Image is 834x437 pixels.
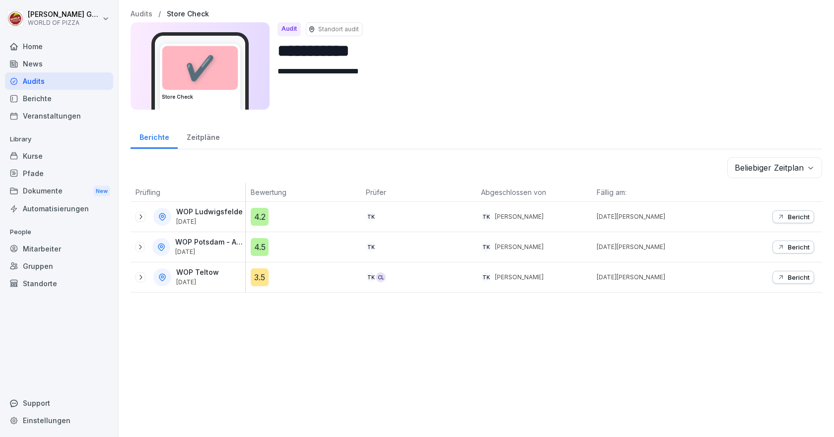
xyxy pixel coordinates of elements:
div: ✔️ [162,46,238,90]
p: People [5,224,113,240]
button: Bericht [772,241,814,253]
p: [DATE] [176,279,219,286]
p: Bericht [788,273,810,281]
a: Automatisierungen [5,200,113,217]
a: Mitarbeiter [5,240,113,257]
p: WOP Potsdam - Am Stern [175,238,243,247]
button: Bericht [772,271,814,284]
a: Audits [131,10,152,18]
th: Prüfer [361,183,476,202]
p: [PERSON_NAME] [495,243,544,251]
div: TK [481,212,491,222]
div: 4.2 [251,208,269,226]
p: [DATE] [176,218,243,225]
th: Fällig am: [592,183,707,202]
p: [PERSON_NAME] [495,212,544,221]
h3: Store Check [162,93,238,101]
p: [DATE][PERSON_NAME] [597,212,707,221]
div: TK [366,272,376,282]
p: Library [5,131,113,147]
p: Bericht [788,213,810,221]
p: Prüfling [136,187,240,197]
a: Kurse [5,147,113,165]
div: CL [376,272,386,282]
a: News [5,55,113,72]
a: DokumenteNew [5,182,113,200]
div: Audit [278,22,301,36]
div: 4.5 [251,238,269,256]
div: 3.5 [251,268,269,286]
p: WORLD OF PIZZA [28,19,100,26]
p: WOP Ludwigsfelde [176,208,243,216]
p: Bewertung [251,187,356,197]
p: [DATE][PERSON_NAME] [597,243,707,251]
p: WOP Teltow [176,268,219,277]
div: TK [366,212,376,222]
p: Standort audit [318,25,359,34]
a: Gruppen [5,257,113,275]
div: New [93,186,110,197]
div: TK [481,242,491,252]
p: [PERSON_NAME] Goldmann [28,10,100,19]
p: [PERSON_NAME] [495,273,544,282]
p: / [158,10,161,18]
a: Pfade [5,165,113,182]
a: Zeitpläne [178,124,228,149]
a: Berichte [131,124,178,149]
a: Einstellungen [5,412,113,429]
a: Standorte [5,275,113,292]
button: Bericht [772,210,814,223]
a: Home [5,38,113,55]
p: [DATE][PERSON_NAME] [597,273,707,282]
div: TK [366,242,376,252]
div: Dokumente [5,182,113,200]
a: Berichte [5,90,113,107]
div: TK [481,272,491,282]
a: Audits [5,72,113,90]
a: Store Check [167,10,209,18]
p: Bericht [788,243,810,251]
p: [DATE] [175,249,243,255]
div: Support [5,394,113,412]
p: Abgeschlossen von [481,187,586,197]
a: Veranstaltungen [5,107,113,125]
